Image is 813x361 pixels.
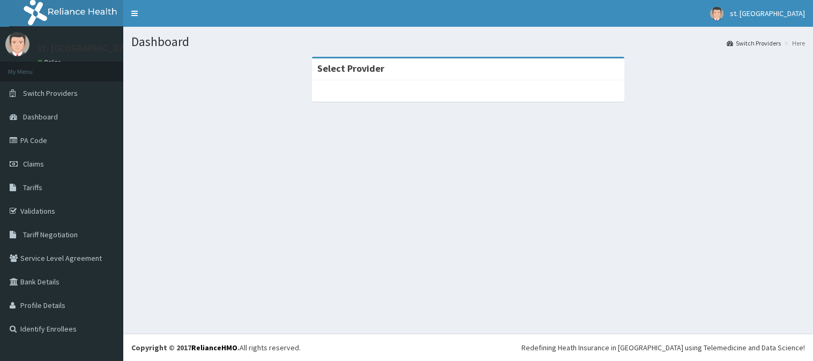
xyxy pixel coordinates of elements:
[131,343,240,352] strong: Copyright © 2017 .
[727,39,781,48] a: Switch Providers
[23,112,58,122] span: Dashboard
[23,159,44,169] span: Claims
[38,43,139,53] p: st. [GEOGRAPHIC_DATA]
[5,32,29,56] img: User Image
[191,343,237,352] a: RelianceHMO
[782,39,805,48] li: Here
[730,9,805,18] span: st. [GEOGRAPHIC_DATA]
[521,342,805,353] div: Redefining Heath Insurance in [GEOGRAPHIC_DATA] using Telemedicine and Data Science!
[23,88,78,98] span: Switch Providers
[710,7,724,20] img: User Image
[131,35,805,49] h1: Dashboard
[123,334,813,361] footer: All rights reserved.
[38,58,63,66] a: Online
[317,62,384,74] strong: Select Provider
[23,230,78,239] span: Tariff Negotiation
[23,183,42,192] span: Tariffs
